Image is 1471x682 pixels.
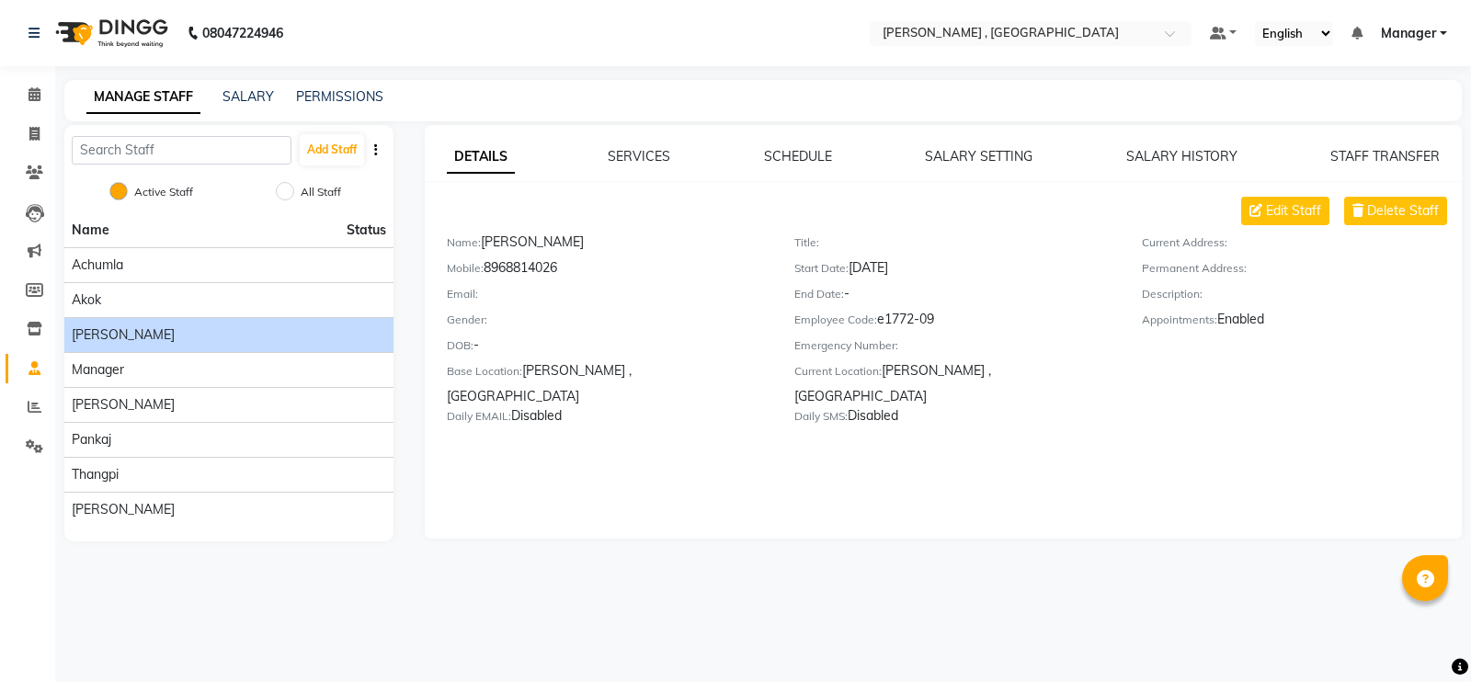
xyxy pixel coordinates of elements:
[608,148,670,165] a: SERVICES
[794,406,1114,432] div: Disabled
[794,234,819,251] label: Title:
[764,148,832,165] a: SCHEDULE
[1381,24,1436,43] span: Manager
[794,310,1114,335] div: e1772-09
[1266,201,1321,221] span: Edit Staff
[72,325,175,345] span: [PERSON_NAME]
[794,258,1114,284] div: [DATE]
[1142,286,1203,302] label: Description:
[1142,310,1462,335] div: Enabled
[72,290,101,310] span: Akok
[1126,148,1237,165] a: SALARY HISTORY
[1344,197,1447,225] button: Delete Staff
[72,465,119,484] span: Thangpi
[1330,148,1440,165] a: STAFF TRANSFER
[794,408,848,425] label: Daily SMS:
[86,81,200,114] a: MANAGE STAFF
[202,7,283,59] b: 08047224946
[296,88,383,105] a: PERMISSIONS
[447,233,767,258] div: [PERSON_NAME]
[72,222,109,238] span: Name
[72,500,175,519] span: [PERSON_NAME]
[447,141,515,174] a: DETAILS
[447,286,478,302] label: Email:
[447,361,767,406] div: [PERSON_NAME] , [GEOGRAPHIC_DATA]
[72,430,111,449] span: Pankaj
[1367,201,1439,221] span: Delete Staff
[347,221,386,240] span: Status
[794,260,849,277] label: Start Date:
[447,234,481,251] label: Name:
[47,7,173,59] img: logo
[447,335,767,361] div: -
[301,184,341,200] label: All Staff
[447,312,487,328] label: Gender:
[447,406,767,432] div: Disabled
[72,256,123,275] span: Achumla
[794,312,877,328] label: Employee Code:
[925,148,1032,165] a: SALARY SETTING
[794,337,898,354] label: Emergency Number:
[794,286,844,302] label: End Date:
[1142,234,1227,251] label: Current Address:
[72,395,175,415] span: [PERSON_NAME]
[447,258,767,284] div: 8968814026
[794,284,1114,310] div: -
[447,260,484,277] label: Mobile:
[447,363,522,380] label: Base Location:
[134,184,193,200] label: Active Staff
[1241,197,1329,225] button: Edit Staff
[1142,312,1217,328] label: Appointments:
[1394,608,1453,664] iframe: chat widget
[794,361,1114,406] div: [PERSON_NAME] , [GEOGRAPHIC_DATA]
[222,88,274,105] a: SALARY
[1142,260,1247,277] label: Permanent Address:
[72,360,124,380] span: Manager
[300,134,364,165] button: Add Staff
[447,408,511,425] label: Daily EMAIL:
[794,363,882,380] label: Current Location:
[72,136,291,165] input: Search Staff
[447,337,473,354] label: DOB:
